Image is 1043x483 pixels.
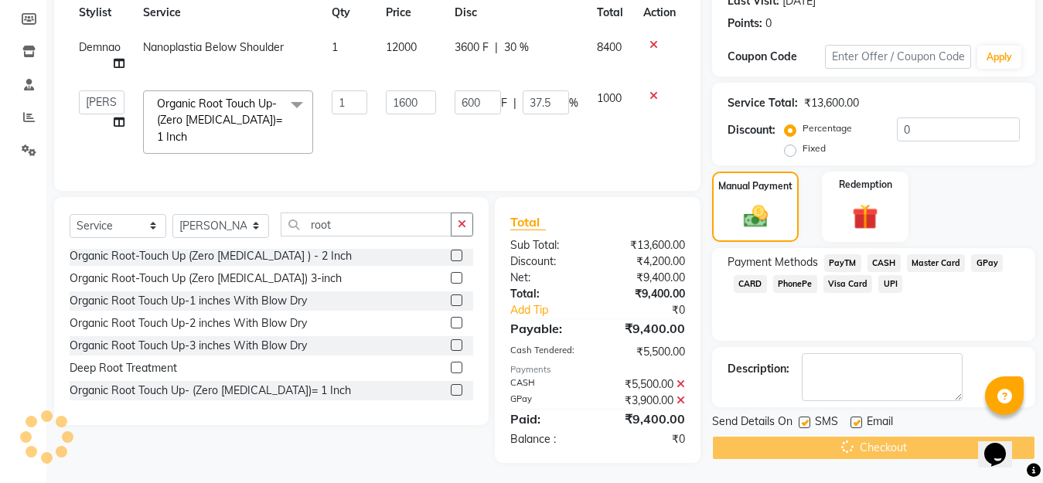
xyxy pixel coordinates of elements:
[977,46,1021,69] button: Apply
[867,254,901,272] span: CASH
[728,254,818,270] span: Payment Methods
[598,393,697,409] div: ₹3,900.00
[70,293,307,309] div: Organic Root Touch Up-1 inches With Blow Dry
[70,360,177,376] div: Deep Root Treatment
[718,179,792,193] label: Manual Payment
[598,253,697,270] div: ₹4,200.00
[598,410,697,428] div: ₹9,400.00
[598,270,697,286] div: ₹9,400.00
[728,122,775,138] div: Discount:
[867,413,893,433] span: Email
[501,95,507,111] span: F
[598,376,697,393] div: ₹5,500.00
[510,214,546,230] span: Total
[499,237,598,253] div: Sub Total:
[499,393,598,409] div: GPay
[157,97,282,144] span: Organic Root Touch Up- (Zero [MEDICAL_DATA])= 1 Inch
[844,201,886,233] img: _gift.svg
[971,254,1003,272] span: GPay
[70,248,352,264] div: Organic Root-Touch Up (Zero [MEDICAL_DATA] ) - 2 Inch
[70,315,307,332] div: Organic Root Touch Up-2 inches With Blow Dry
[499,286,598,302] div: Total:
[978,421,1028,468] iframe: chat widget
[728,95,798,111] div: Service Total:
[499,410,598,428] div: Paid:
[878,275,902,293] span: UPI
[499,431,598,447] div: Balance :
[513,95,516,111] span: |
[187,130,194,144] a: x
[499,270,598,286] div: Net:
[824,254,861,272] span: PayTM
[825,45,971,69] input: Enter Offer / Coupon Code
[598,344,697,360] div: ₹5,500.00
[823,275,873,293] span: Visa Card
[499,319,598,338] div: Payable:
[598,286,697,302] div: ₹9,400.00
[332,40,338,54] span: 1
[804,95,859,111] div: ₹13,600.00
[455,39,489,56] span: 3600 F
[598,431,697,447] div: ₹0
[598,237,697,253] div: ₹13,600.00
[598,319,697,338] div: ₹9,400.00
[734,275,767,293] span: CARD
[614,302,697,318] div: ₹0
[728,15,762,32] div: Points:
[499,302,614,318] a: Add Tip
[728,49,825,65] div: Coupon Code
[143,40,284,54] span: Nanoplastia Below Shoulder
[728,361,789,377] div: Description:
[736,202,775,230] img: _cash.svg
[70,383,351,399] div: Organic Root Touch Up- (Zero [MEDICAL_DATA])= 1 Inch
[569,95,578,111] span: %
[70,270,342,287] div: Organic Root-Touch Up (Zero [MEDICAL_DATA]) 3-inch
[803,141,826,155] label: Fixed
[499,253,598,270] div: Discount:
[839,178,892,192] label: Redemption
[815,413,838,433] span: SMS
[499,344,598,360] div: Cash Tendered:
[386,40,417,54] span: 12000
[597,40,622,54] span: 8400
[907,254,966,272] span: Master Card
[499,376,598,393] div: CASH
[79,40,121,54] span: Demnao
[597,91,622,105] span: 1000
[712,413,792,433] span: Send Details On
[504,39,529,56] span: 30 %
[765,15,772,32] div: 0
[510,363,685,376] div: Payments
[773,275,817,293] span: PhonePe
[281,213,452,236] input: Search or Scan
[495,39,498,56] span: |
[803,121,852,135] label: Percentage
[70,338,307,354] div: Organic Root Touch Up-3 inches With Blow Dry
